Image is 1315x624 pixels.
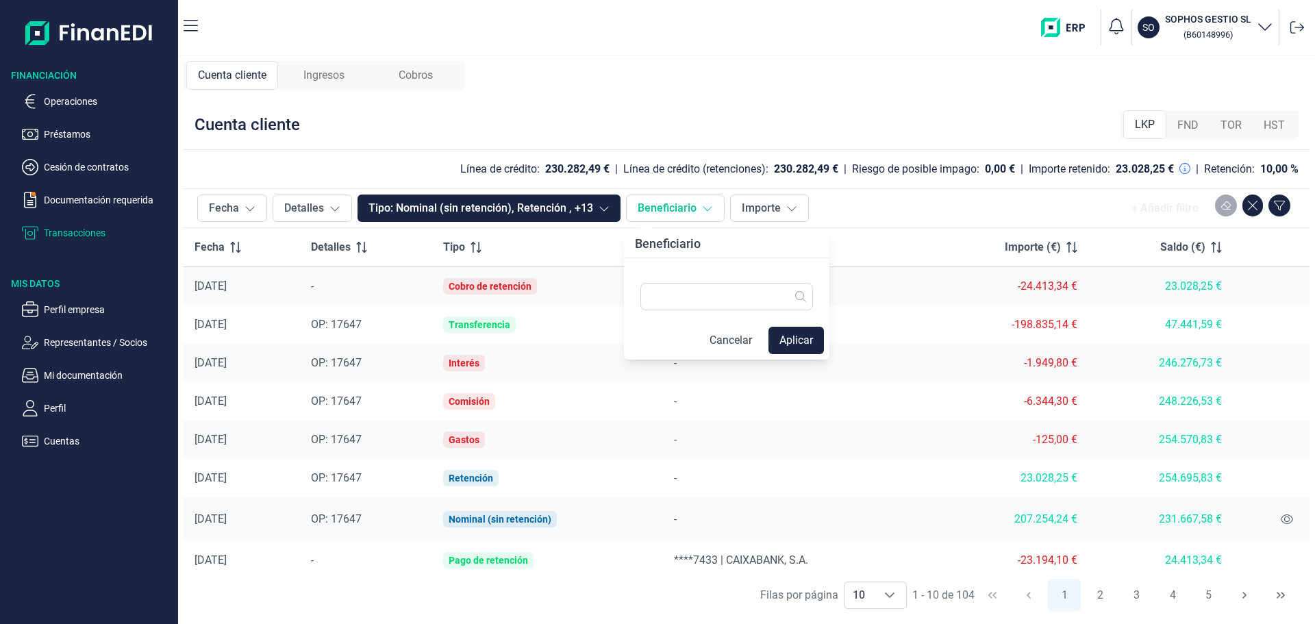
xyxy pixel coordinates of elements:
div: | [1196,161,1199,177]
span: Ingresos [303,67,345,84]
div: 246.276,73 € [1099,356,1222,370]
div: -1.949,80 € [939,356,1077,370]
div: 10,00 % [1260,162,1299,176]
p: Documentación requerida [44,192,173,208]
span: - [674,433,677,446]
div: Filas por página [760,587,838,603]
div: Ingresos [278,61,370,90]
p: SO [1142,21,1155,34]
button: SOSOPHOS GESTIO SL (B60148996) [1138,12,1273,42]
img: erp [1041,18,1095,37]
div: FND [1166,112,1210,139]
div: 254.570,83 € [1099,433,1222,447]
button: Next Page [1228,579,1261,612]
div: Cuenta cliente [186,61,278,90]
div: Riesgo de posible impago: [852,162,979,176]
span: Importe (€) [1005,239,1061,255]
div: LKP [1123,110,1166,139]
div: -23.194,10 € [939,553,1077,567]
p: Operaciones [44,93,173,110]
div: Cobro de retención [449,281,531,292]
img: Logo de aplicación [25,11,153,55]
button: Previous Page [1012,579,1045,612]
span: Cuenta cliente [198,67,266,84]
div: Choose [873,582,906,608]
div: Retención: [1204,162,1255,176]
div: [DATE] [195,318,289,332]
button: First Page [976,579,1009,612]
button: Page 3 [1120,579,1153,612]
div: -198.835,14 € [939,318,1077,332]
button: Beneficiario [626,195,725,222]
button: Perfil empresa [22,301,173,318]
div: [DATE] [195,471,289,485]
span: ****7433 | CAIXABANK, S.A. [674,553,808,566]
span: FND [1177,117,1199,134]
div: | [1020,161,1023,177]
div: 231.667,58 € [1099,512,1222,526]
div: Interés [449,358,479,369]
div: Retención [449,473,493,484]
button: Préstamos [22,126,173,142]
span: LKP [1135,116,1155,133]
span: OP: 17647 [311,512,362,525]
button: Mi documentación [22,367,173,384]
p: Transacciones [44,225,173,241]
span: OP: 17647 [311,433,362,446]
button: Cuentas [22,433,173,449]
div: [DATE] [195,356,289,370]
span: - [311,553,314,566]
div: 23.028,25 € [1116,162,1174,176]
button: Last Page [1264,579,1297,612]
div: 207.254,24 € [939,512,1077,526]
button: Operaciones [22,93,173,110]
div: -24.413,34 € [939,279,1077,293]
div: Pago de retención [449,555,528,566]
div: [DATE] [195,395,289,408]
div: -125,00 € [939,433,1077,447]
div: Línea de crédito: [460,162,540,176]
p: Perfil empresa [44,301,173,318]
button: Cancelar [699,327,763,354]
p: Mi documentación [44,367,173,384]
div: [DATE] [195,553,289,567]
div: 230.282,49 € [545,162,610,176]
div: Línea de crédito (retenciones): [623,162,768,176]
p: Cuentas [44,433,173,449]
span: Tipo [443,239,465,255]
div: Cobros [370,61,462,90]
p: Préstamos [44,126,173,142]
span: OP: 17647 [311,471,362,484]
div: 254.695,83 € [1099,471,1222,485]
div: 230.282,49 € [774,162,838,176]
span: Fecha [195,239,225,255]
span: TOR [1220,117,1242,134]
span: Saldo (€) [1160,239,1205,255]
span: HST [1264,117,1285,134]
span: - [311,279,314,292]
span: Detalles [311,239,351,255]
button: Importe [730,195,809,222]
div: 24.413,34 € [1099,553,1222,567]
button: Tipo: Nominal (sin retención), Retención , +13 [358,195,621,222]
div: [DATE] [195,279,289,293]
button: Transacciones [22,225,173,241]
button: Detalles [273,195,352,222]
button: Page 1 [1048,579,1081,612]
div: 0,00 € [985,162,1015,176]
button: Documentación requerida [22,192,173,208]
div: BeneficiarioCancelarAplicar [624,230,829,360]
button: Page 2 [1084,579,1117,612]
button: Fecha [197,195,267,222]
div: Gastos [449,434,479,445]
div: Transferencia [449,319,510,330]
span: 1 - 10 de 104 [912,590,975,601]
button: Page 4 [1156,579,1189,612]
small: Copiar cif [1183,29,1233,40]
div: 23.028,25 € [1099,279,1222,293]
span: OP: 17647 [311,356,362,369]
div: -6.344,30 € [939,395,1077,408]
h3: SOPHOS GESTIO SL [1165,12,1251,26]
div: [DATE] [195,433,289,447]
div: Importe retenido: [1029,162,1110,176]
